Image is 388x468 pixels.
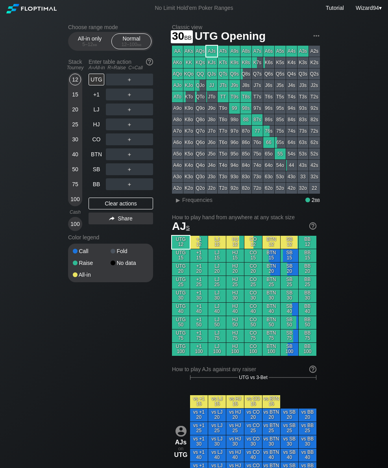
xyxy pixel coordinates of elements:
div: KQo [183,68,194,80]
div: A2o [172,183,183,194]
div: 32s [309,171,320,182]
div: 76s [263,126,274,137]
div: K9o [183,103,194,114]
div: SB 15 [281,249,298,262]
div: ＋ [106,89,153,100]
div: 92s [309,103,320,114]
div: J7o [206,126,217,137]
img: help.32db89a4.svg [145,57,154,66]
div: BTN 30 [262,289,280,302]
div: 53s [297,148,309,159]
div: 97o [229,126,240,137]
div: Call [73,248,111,254]
div: 66 [263,137,274,148]
div: BTN 40 [262,303,280,316]
div: CO 25 [244,276,262,289]
div: LJ 30 [208,289,226,302]
div: A2s [309,46,320,57]
div: KTs [218,57,229,68]
div: K8s [240,57,251,68]
div: 64o [263,160,274,171]
span: Frequencies [182,197,212,203]
div: J7s [252,80,263,91]
div: JTo [206,91,217,102]
div: T5o [218,148,229,159]
div: CO 30 [244,289,262,302]
div: A6o [172,137,183,148]
div: +1 20 [190,263,208,276]
div: A5s [275,46,286,57]
div: ＋ [106,118,153,130]
div: 83o [240,171,251,182]
div: +1 30 [190,289,208,302]
div: K5o [183,148,194,159]
div: BB 40 [299,303,316,316]
div: T3o [218,171,229,182]
div: J6s [263,80,274,91]
div: T8o [218,114,229,125]
div: J5o [206,148,217,159]
div: Raise [73,260,111,266]
div: BB 15 [299,249,316,262]
div: CO 50 [244,316,262,329]
div: BB 20 [299,263,316,276]
div: K6s [263,57,274,68]
div: BB [89,178,104,190]
img: share.864f2f62.svg [109,216,115,221]
div: K3o [183,171,194,182]
div: 62o [263,183,274,194]
div: T7o [218,126,229,137]
div: 50 [69,163,81,175]
span: s [186,223,190,231]
div: 22 [309,183,320,194]
div: T4o [218,160,229,171]
div: 100 [69,218,81,230]
div: ▾ [354,4,383,12]
div: 53o [275,171,286,182]
div: 93s [297,103,309,114]
div: 40 [69,148,81,160]
div: CO 20 [244,263,262,276]
div: A3s [297,46,309,57]
div: QTs [218,68,229,80]
div: KTo [183,91,194,102]
div: T4s [286,91,297,102]
div: J5s [275,80,286,91]
div: 44 [286,160,297,171]
div: QJo [195,80,206,91]
div: 74s [286,126,297,137]
div: UTG 25 [172,276,190,289]
div: +1 50 [190,316,208,329]
div: Fold [111,248,148,254]
div: 63s [297,137,309,148]
div: BB 30 [299,289,316,302]
div: T6s [263,91,274,102]
div: +1 75 [190,329,208,342]
div: AQs [195,46,206,57]
div: T5s [275,91,286,102]
div: J4o [206,160,217,171]
div: Q3o [195,171,206,182]
div: QTo [195,91,206,102]
div: J9s [229,80,240,91]
div: CO 15 [244,249,262,262]
div: 63o [263,171,274,182]
div: 95o [229,148,240,159]
div: J2o [206,183,217,194]
div: Q8s [240,68,251,80]
div: K7s [252,57,263,68]
img: help.32db89a4.svg [309,365,317,374]
div: A5o [172,148,183,159]
div: HJ 75 [226,329,244,342]
div: Q6o [195,137,206,148]
div: 77 [252,126,263,137]
div: 99 [229,103,240,114]
div: 73s [297,126,309,137]
div: ＋ [106,148,153,160]
div: ATs [218,46,229,57]
div: KJo [183,80,194,91]
div: Enter table action [89,55,153,74]
div: CO 12 [244,236,262,249]
div: J9o [206,103,217,114]
div: 43s [297,160,309,171]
